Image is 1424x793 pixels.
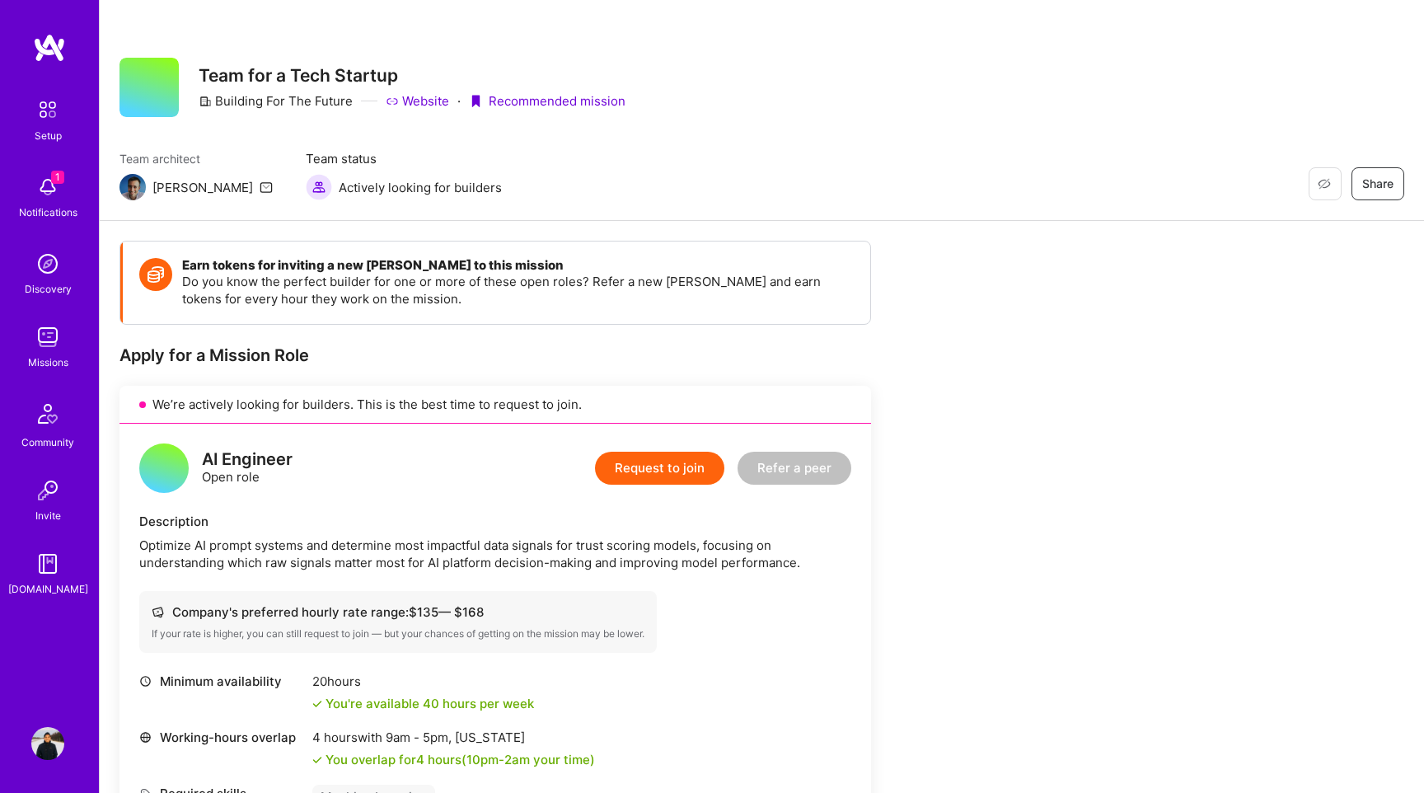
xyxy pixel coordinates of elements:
[199,95,212,108] i: icon CompanyGray
[33,33,66,63] img: logo
[306,174,332,200] img: Actively looking for builders
[260,181,273,194] i: icon Mail
[182,273,854,307] p: Do you know the perfect builder for one or more of these open roles? Refer a new [PERSON_NAME] an...
[139,537,851,571] div: Optimize AI prompt systems and determine most impactful data signals for trust scoring models, fo...
[312,695,534,712] div: You're available 40 hours per week
[119,174,146,200] img: Team Architect
[1351,167,1404,200] button: Share
[139,673,304,690] div: Minimum availability
[31,727,64,760] img: User Avatar
[139,729,304,746] div: Working-hours overlap
[27,727,68,760] a: User Avatar
[28,394,68,434] img: Community
[31,171,64,204] img: bell
[199,65,625,86] h3: Team for a Tech Startup
[19,204,77,221] div: Notifications
[469,92,625,110] div: Recommended mission
[738,452,851,485] button: Refer a peer
[31,321,64,354] img: teamwork
[25,280,72,298] div: Discovery
[312,673,534,690] div: 20 hours
[1318,177,1331,190] i: icon EyeClosed
[51,171,64,184] span: 1
[139,513,851,530] div: Description
[152,627,644,640] div: If your rate is higher, you can still request to join — but your chances of getting on the missio...
[31,247,64,280] img: discovery
[8,580,88,598] div: [DOMAIN_NAME]
[119,345,871,366] div: Apply for a Mission Role
[152,603,644,621] div: Company's preferred hourly rate range: $ 135 — $ 168
[152,606,164,618] i: icon Cash
[595,452,724,485] button: Request to join
[202,451,293,468] div: AI Engineer
[339,179,502,196] span: Actively looking for builders
[312,699,322,709] i: icon Check
[28,354,68,371] div: Missions
[152,179,253,196] div: [PERSON_NAME]
[312,729,595,746] div: 4 hours with [US_STATE]
[182,258,854,273] h4: Earn tokens for inviting a new [PERSON_NAME] to this mission
[382,730,455,745] span: 9am - 5pm ,
[312,755,322,765] i: icon Check
[31,547,64,580] img: guide book
[1362,176,1394,192] span: Share
[326,751,595,768] div: You overlap for 4 hours ( your time)
[31,474,64,507] img: Invite
[139,258,172,291] img: Token icon
[30,92,65,127] img: setup
[457,92,461,110] div: ·
[139,731,152,744] i: icon World
[306,150,502,167] span: Team status
[469,95,482,108] i: icon PurpleRibbon
[35,507,61,524] div: Invite
[386,92,449,110] a: Website
[466,752,530,767] span: 10pm - 2am
[35,127,62,144] div: Setup
[199,92,353,110] div: Building For The Future
[119,150,273,167] span: Team architect
[21,434,74,451] div: Community
[139,675,152,687] i: icon Clock
[119,386,871,424] div: We’re actively looking for builders. This is the best time to request to join.
[202,451,293,486] div: Open role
